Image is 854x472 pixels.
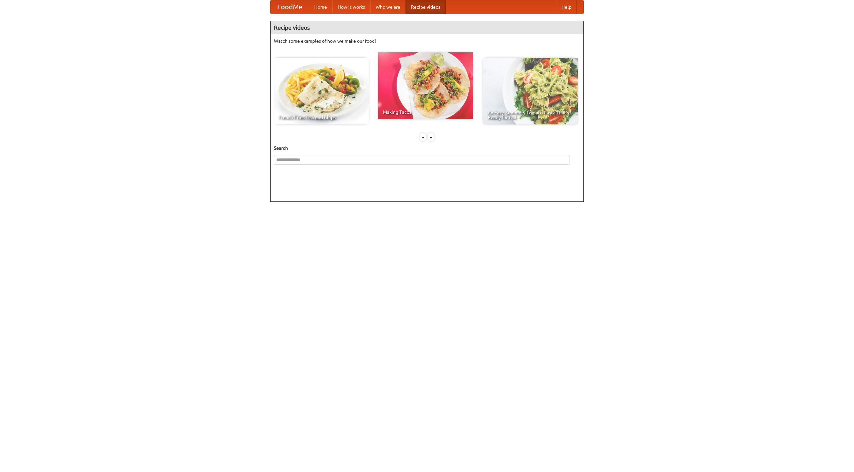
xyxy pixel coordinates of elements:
[406,0,446,14] a: Recipe videos
[274,58,369,124] a: French Fries Fish and Chips
[556,0,577,14] a: Help
[274,38,580,44] p: Watch some examples of how we make our food!
[383,110,468,114] span: Making Tacos
[309,0,332,14] a: Home
[271,0,309,14] a: FoodMe
[420,133,426,141] div: «
[279,115,364,120] span: French Fries Fish and Chips
[428,133,434,141] div: »
[378,52,473,119] a: Making Tacos
[370,0,406,14] a: Who we are
[271,21,583,34] h4: Recipe videos
[488,110,573,120] span: An Easy, Summery Tomato Pasta That's Ready for Fall
[483,58,578,124] a: An Easy, Summery Tomato Pasta That's Ready for Fall
[274,145,580,151] h5: Search
[332,0,370,14] a: How it works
